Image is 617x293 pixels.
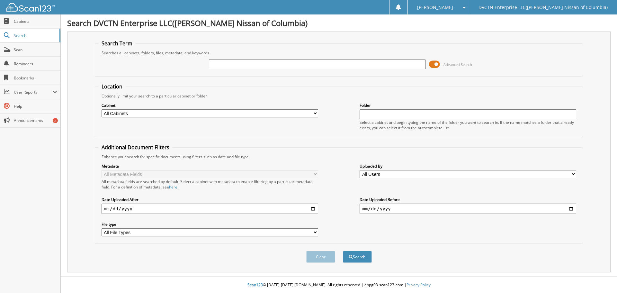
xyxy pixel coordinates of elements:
legend: Search Term [98,40,136,47]
legend: Location [98,83,126,90]
div: 2 [53,118,58,123]
label: Folder [360,103,576,108]
div: Optionally limit your search to a particular cabinet or folder [98,93,580,99]
button: Clear [306,251,335,263]
label: Uploaded By [360,163,576,169]
span: Cabinets [14,19,57,24]
span: DVCTN Enterprise LLC([PERSON_NAME] Nissan of Columbia) [478,5,608,9]
span: Scan [14,47,57,52]
span: Announcements [14,118,57,123]
span: Search [14,33,56,38]
div: © [DATE]-[DATE] [DOMAIN_NAME]. All rights reserved | appg03-scan123-com | [61,277,617,293]
span: User Reports [14,89,53,95]
label: Metadata [102,163,318,169]
div: All metadata fields are searched by default. Select a cabinet with metadata to enable filtering b... [102,179,318,190]
span: [PERSON_NAME] [417,5,453,9]
h1: Search DVCTN Enterprise LLC([PERSON_NAME] Nissan of Columbia) [67,18,611,28]
div: Searches all cabinets, folders, files, metadata, and keywords [98,50,580,56]
span: Reminders [14,61,57,67]
a: Privacy Policy [407,282,431,288]
div: Select a cabinet and begin typing the name of the folder you want to search in. If the name match... [360,120,576,131]
span: Help [14,104,57,109]
div: Enhance your search for specific documents using filters such as date and file type. [98,154,580,160]
span: Scan123 [247,282,263,288]
legend: Additional Document Filters [98,144,173,151]
input: start [102,204,318,214]
label: File type [102,222,318,227]
img: scan123-logo-white.svg [6,3,55,12]
span: Advanced Search [443,62,472,67]
label: Date Uploaded After [102,197,318,202]
label: Cabinet [102,103,318,108]
label: Date Uploaded Before [360,197,576,202]
input: end [360,204,576,214]
a: here [169,184,177,190]
button: Search [343,251,372,263]
span: Bookmarks [14,75,57,81]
